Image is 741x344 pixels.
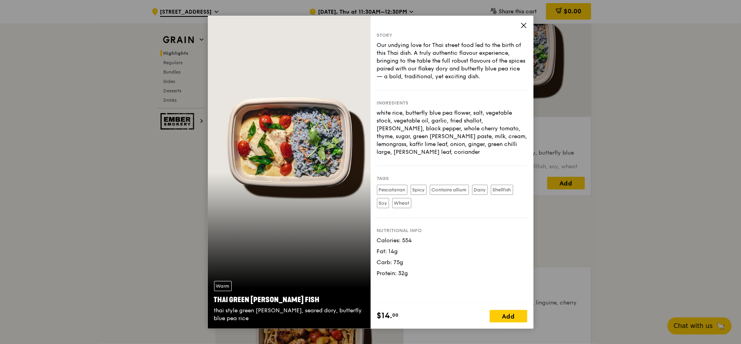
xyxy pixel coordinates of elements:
[491,185,513,195] label: Shellfish
[214,307,364,322] div: thai style green [PERSON_NAME], seared dory, butterfly blue pea rice
[377,32,527,38] div: Story
[377,100,527,106] div: Ingredients
[377,109,527,156] div: white rice, butterfly blue pea flower, salt, vegetable stock, vegetable oil, garlic, fried shallo...
[377,185,407,195] label: Pescatarian
[377,41,527,81] div: Our undying love for Thai street food led to the birth of this Thai dish. A truly authentic flavo...
[411,185,427,195] label: Spicy
[377,270,527,277] div: Protein: 32g
[430,185,469,195] label: Contains allium
[472,185,488,195] label: Dairy
[490,310,527,322] div: Add
[393,312,399,318] span: 00
[377,227,527,234] div: Nutritional info
[214,294,364,305] div: Thai Green [PERSON_NAME] Fish
[392,198,411,208] label: Wheat
[377,237,527,245] div: Calories: 554
[377,248,527,256] div: Fat: 14g
[377,310,393,322] span: $14.
[377,198,389,208] label: Soy
[377,259,527,267] div: Carb: 75g
[214,281,232,291] div: Warm
[377,175,527,182] div: Tags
